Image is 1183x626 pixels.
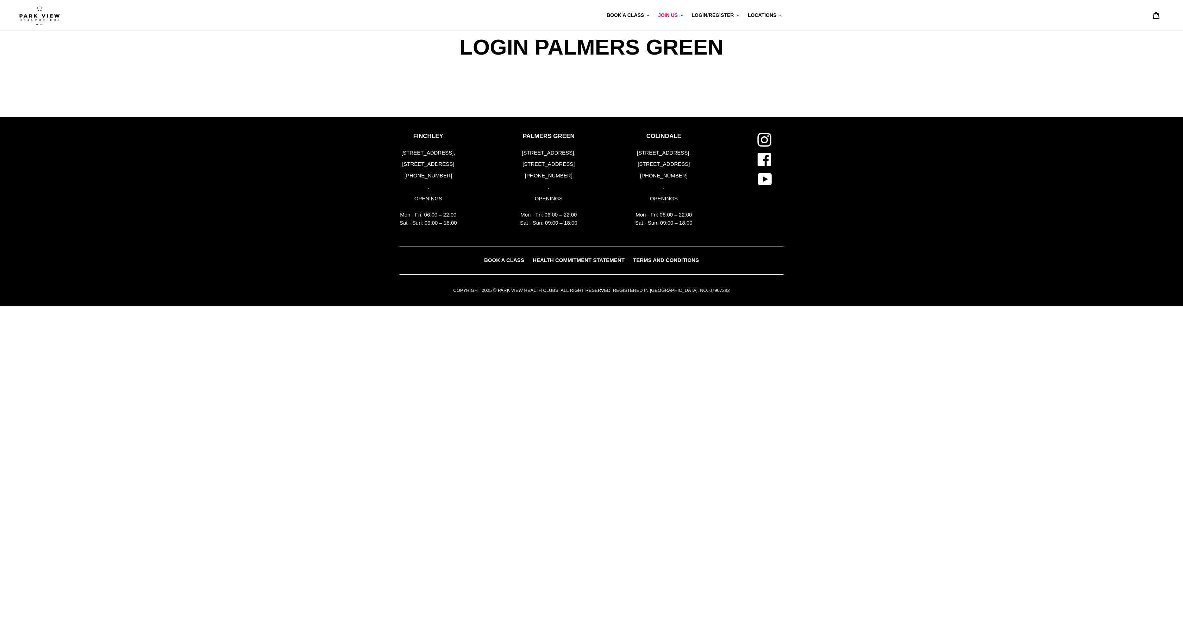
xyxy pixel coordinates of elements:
span: JOIN US [658,12,678,18]
button: BOOK A CLASS [603,10,653,20]
p: Mon - Fri: 06:00 – 22:00 Sat - Sun: 09:00 – 18:00 [520,211,577,227]
p: [STREET_ADDRESS], [400,149,457,157]
span: BOOK A CLASS [484,257,524,263]
button: LOGIN/REGISTER [688,10,743,20]
p: [PHONE_NUMBER] [635,172,693,180]
p: . [400,183,457,191]
a: BOOK A CLASS [481,255,528,265]
span: LOGIN/REGISTER [692,12,734,18]
p: [STREET_ADDRESS], [520,149,577,157]
img: Park view health clubs is a gym near you. [19,5,60,25]
button: JOIN US [655,10,687,20]
p: PALMERS GREEN [520,133,577,140]
button: LOCATIONS [744,10,785,20]
p: [STREET_ADDRESS] [520,160,577,168]
p: [STREET_ADDRESS] [635,160,693,168]
span: BOOK A CLASS [607,12,644,18]
p: . [635,183,693,191]
a: HEALTH COMMITMENT STATEMENT [529,255,628,265]
small: COPYRIGHT 2025 © PARK VIEW HEALTH CLUBS, ALL RIGHT RESERVED, REGISTERED IN [GEOGRAPHIC_DATA], NO.... [453,288,730,293]
a: TERMS AND CONDITIONS [630,255,702,265]
p: OPENINGS [635,195,693,203]
p: [STREET_ADDRESS] [400,160,457,168]
p: OPENINGS [400,195,457,203]
p: COLINDALE [635,133,693,140]
p: . [520,183,577,191]
p: [PHONE_NUMBER] [520,172,577,180]
span: LOCATIONS [748,12,776,18]
p: OPENINGS [520,195,577,203]
p: [PHONE_NUMBER] [400,172,457,180]
span: LOGIN PALMERS GREEN [458,31,725,64]
p: [STREET_ADDRESS], [635,149,693,157]
p: Mon - Fri: 06:00 – 22:00 Sat - Sun: 09:00 – 18:00 [400,211,457,227]
p: Mon - Fri: 06:00 – 22:00 Sat - Sun: 09:00 – 18:00 [635,211,693,227]
span: TERMS AND CONDITIONS [633,257,699,263]
p: FINCHLEY [400,133,457,140]
span: HEALTH COMMITMENT STATEMENT [533,257,625,263]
